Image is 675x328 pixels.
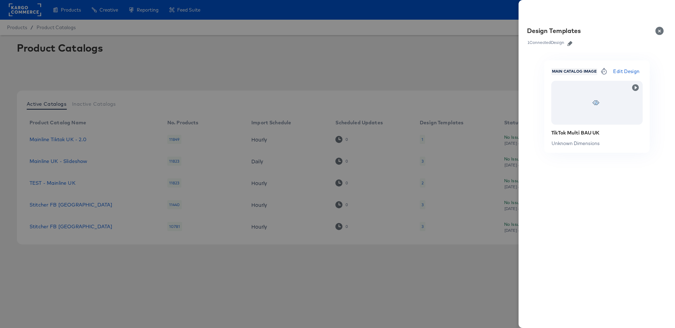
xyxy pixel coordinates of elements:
[527,27,581,35] div: Design Templates
[551,130,643,136] div: TikTok Multi BAU UK
[613,67,639,76] span: Edit Design
[551,69,597,74] span: Main Catalog Image
[551,141,643,146] div: Unknown Dimensions
[610,67,642,76] button: Edit Design
[651,21,671,41] button: Close
[527,40,565,45] div: 1 Connected Design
